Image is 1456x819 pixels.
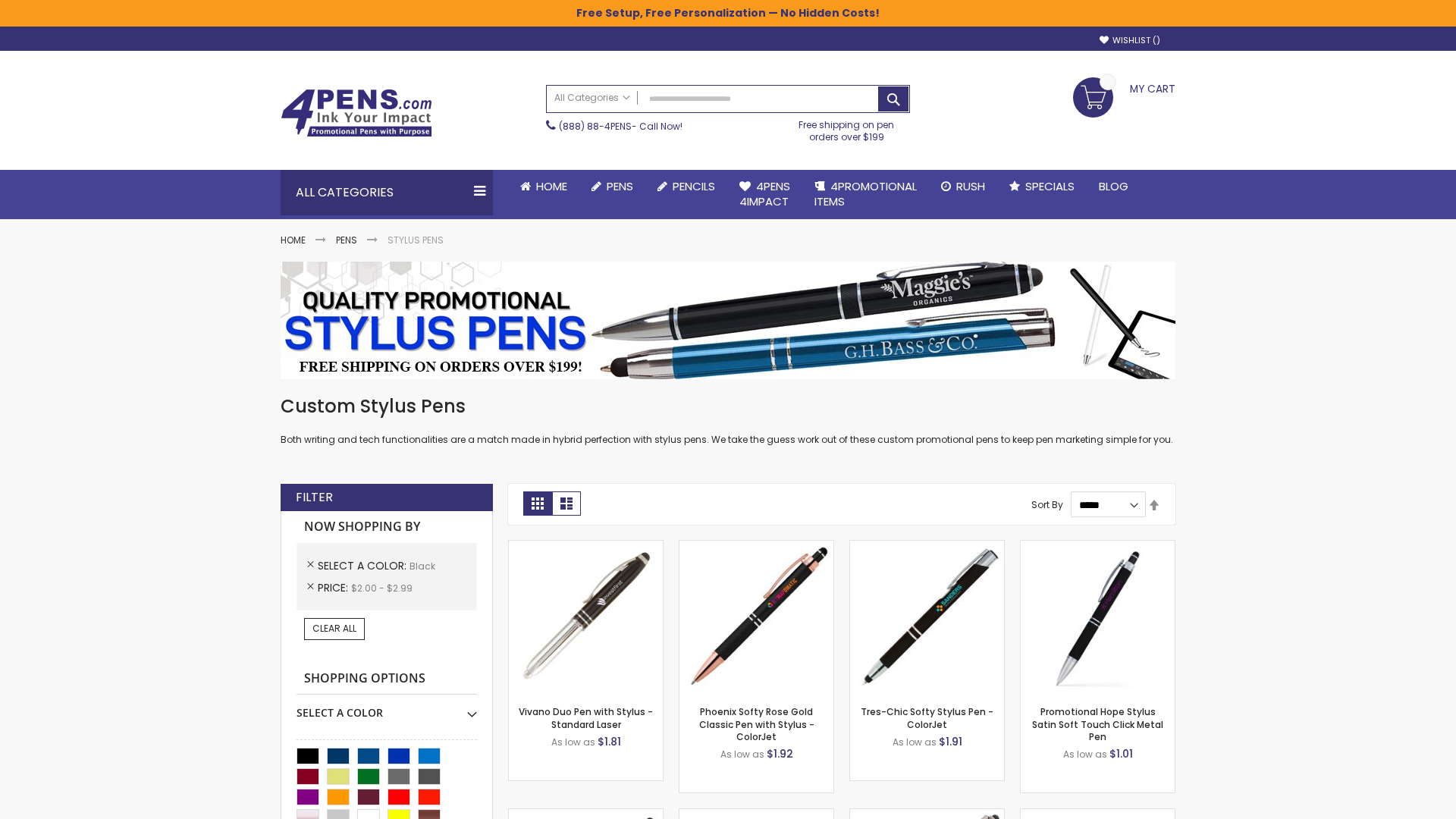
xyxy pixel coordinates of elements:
[929,170,997,203] a: Rush
[673,178,715,194] span: Pencils
[296,489,333,506] strong: Filter
[783,113,911,143] div: Free shipping on pen orders over $199
[318,580,351,595] span: Price
[559,120,632,133] a: (888) 88-4PENS
[508,170,579,203] a: Home
[893,736,937,748] span: As low as
[814,178,917,209] span: 4PROMOTIONAL ITEMS
[547,86,638,111] a: All Categories
[699,705,814,742] a: Phoenix Softy Rose Gold Classic Pen with Stylus - ColorJet
[579,170,645,203] a: Pens
[1100,35,1160,46] a: Wishlist
[1021,541,1175,695] img: Promotional Hope Stylus Satin Soft Touch Click Metal Pen-Black
[281,170,493,215] div: All Categories
[297,663,477,695] strong: Shopping Options
[1025,178,1075,194] span: Specials
[281,394,1175,419] h1: Custom Stylus Pens
[281,262,1175,379] img: Stylus Pens
[1021,540,1175,553] a: Promotional Hope Stylus Satin Soft Touch Click Metal Pen-Black
[739,178,790,209] span: 4Pens 4impact
[607,178,633,194] span: Pens
[351,582,413,595] span: $2.00 - $2.99
[312,622,356,635] span: Clear All
[523,491,552,516] strong: Grid
[1032,705,1163,742] a: Promotional Hope Stylus Satin Soft Touch Click Metal Pen
[281,394,1175,447] div: Both writing and tech functionalities are a match made in hybrid perfection with stylus pens. We ...
[509,540,663,553] a: Vivano Duo Pen with Stylus - Standard Laser-Black
[1109,746,1133,761] span: $1.01
[1063,748,1107,761] span: As low as
[802,170,929,219] a: 4PROMOTIONALITEMS
[519,705,653,730] a: Vivano Duo Pen with Stylus - Standard Laser
[939,734,962,749] span: $1.91
[1099,178,1128,194] span: Blog
[997,170,1087,203] a: Specials
[679,541,833,695] img: Phoenix Softy Rose Gold Classic Pen with Stylus - ColorJet-Black
[297,695,477,720] div: Select A Color
[767,746,793,761] span: $1.92
[509,541,663,695] img: Vivano Duo Pen with Stylus - Standard Laser-Black
[536,178,567,194] span: Home
[850,541,1004,695] img: Tres-Chic Softy Stylus Pen - ColorJet-Black
[304,618,365,639] a: Clear All
[388,234,444,246] strong: Stylus Pens
[281,89,432,137] img: 4Pens Custom Pens and Promotional Products
[956,178,985,194] span: Rush
[645,170,727,203] a: Pencils
[554,92,630,104] span: All Categories
[409,560,435,573] span: Black
[720,748,764,761] span: As low as
[281,234,306,246] a: Home
[336,234,357,246] a: Pens
[727,170,802,219] a: 4Pens4impact
[551,736,595,748] span: As low as
[679,540,833,553] a: Phoenix Softy Rose Gold Classic Pen with Stylus - ColorJet-Black
[1087,170,1141,203] a: Blog
[318,558,409,573] span: Select A Color
[297,511,477,543] strong: Now Shopping by
[559,120,682,133] span: - Call Now!
[850,540,1004,553] a: Tres-Chic Softy Stylus Pen - ColorJet-Black
[1031,498,1063,511] label: Sort By
[861,705,993,730] a: Tres-Chic Softy Stylus Pen - ColorJet
[598,734,621,749] span: $1.81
